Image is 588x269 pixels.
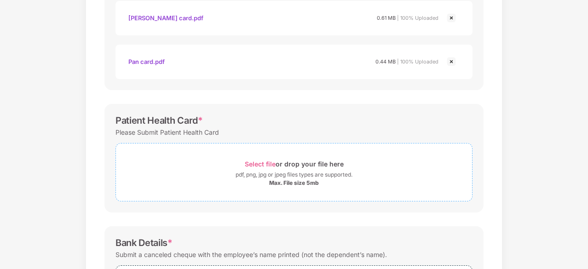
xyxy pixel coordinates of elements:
[397,58,438,65] span: | 100% Uploaded
[115,237,173,248] div: Bank Details
[269,179,319,187] div: Max. File size 5mb
[115,248,387,261] div: Submit a canceled cheque with the employee’s name printed (not the dependent’s name).
[397,15,438,21] span: | 100% Uploaded
[375,58,396,65] span: 0.44 MB
[236,170,352,179] div: pdf, png, jpg or jpeg files types are supported.
[115,126,219,138] div: Please Submit Patient Health Card
[446,12,457,23] img: svg+xml;base64,PHN2ZyBpZD0iQ3Jvc3MtMjR4MjQiIHhtbG5zPSJodHRwOi8vd3d3LnczLm9yZy8yMDAwL3N2ZyIgd2lkdG...
[446,56,457,67] img: svg+xml;base64,PHN2ZyBpZD0iQ3Jvc3MtMjR4MjQiIHhtbG5zPSJodHRwOi8vd3d3LnczLm9yZy8yMDAwL3N2ZyIgd2lkdG...
[245,158,344,170] div: or drop your file here
[245,160,276,168] span: Select file
[116,150,472,194] span: Select fileor drop your file herepdf, png, jpg or jpeg files types are supported.Max. File size 5mb
[115,115,203,126] div: Patient Health Card
[377,15,396,21] span: 0.61 MB
[128,54,165,69] div: Pan card.pdf
[128,10,203,26] div: [PERSON_NAME] card.pdf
